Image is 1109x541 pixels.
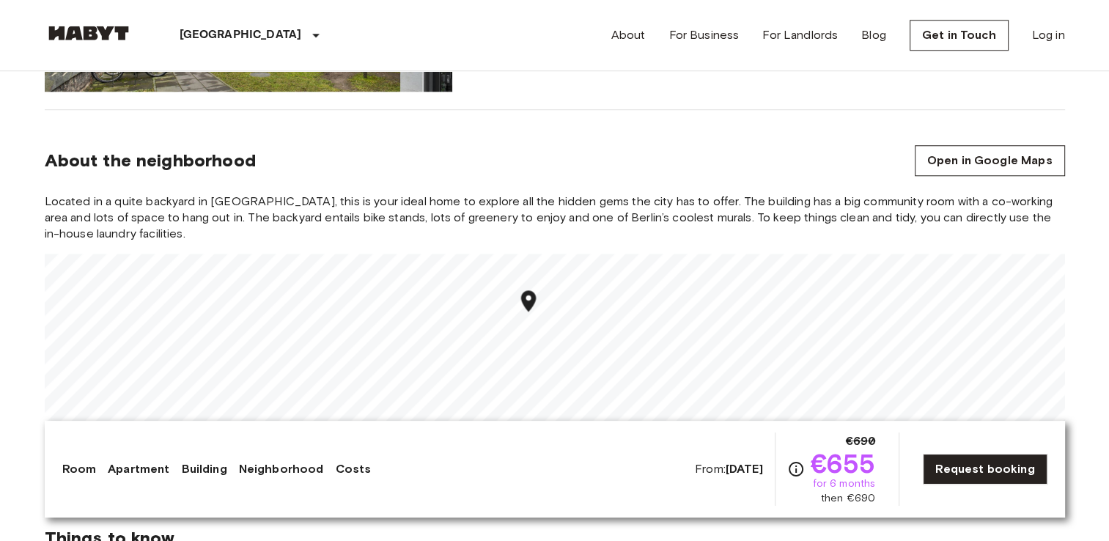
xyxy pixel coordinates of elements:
[108,460,169,478] a: Apartment
[45,254,1065,474] canvas: Map
[695,461,763,477] span: From:
[45,194,1065,242] span: Located in a quite backyard in [GEOGRAPHIC_DATA], this is your ideal home to explore all the hidd...
[239,460,324,478] a: Neighborhood
[812,476,875,491] span: for 6 months
[45,150,256,172] span: About the neighborhood
[787,460,805,478] svg: Check cost overview for full price breakdown. Please note that discounts apply to new joiners onl...
[45,26,133,40] img: Habyt
[181,460,226,478] a: Building
[62,460,97,478] a: Room
[861,26,886,44] a: Blog
[910,20,1009,51] a: Get in Touch
[923,454,1047,485] a: Request booking
[915,145,1065,176] a: Open in Google Maps
[821,491,875,506] span: then €690
[668,26,739,44] a: For Business
[1032,26,1065,44] a: Log in
[515,288,541,318] div: Map marker
[726,462,763,476] b: [DATE]
[762,26,838,44] a: For Landlords
[335,460,371,478] a: Costs
[811,450,876,476] span: €655
[846,433,876,450] span: €690
[611,26,646,44] a: About
[180,26,302,44] p: [GEOGRAPHIC_DATA]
